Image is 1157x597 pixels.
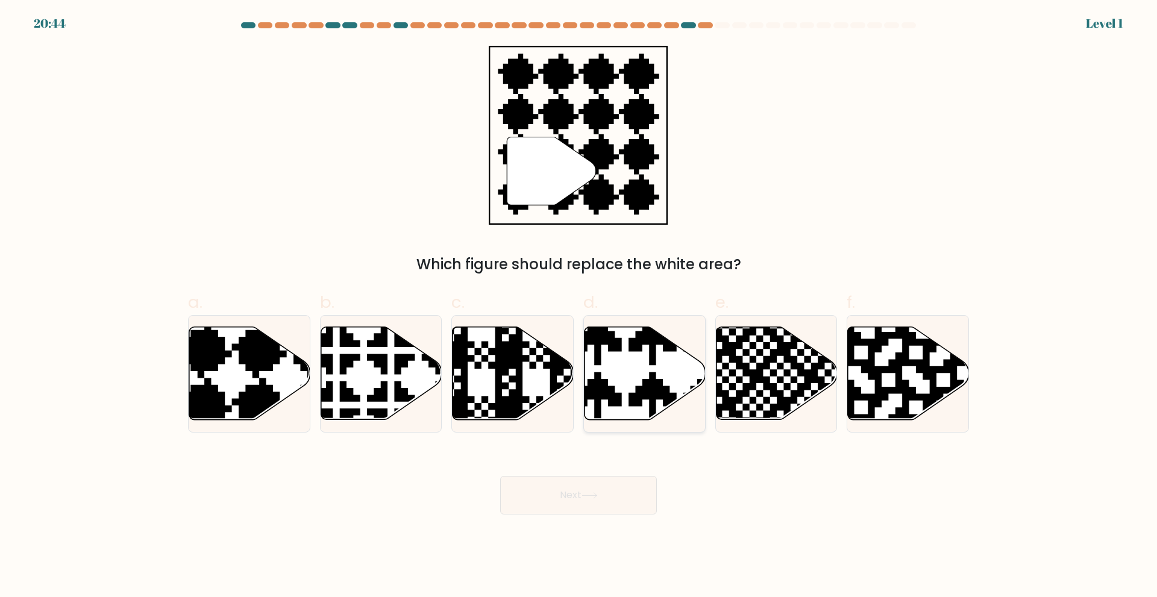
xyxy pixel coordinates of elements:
button: Next [500,476,657,514]
div: Which figure should replace the white area? [195,254,962,275]
span: e. [715,290,729,314]
span: a. [188,290,202,314]
div: Level 1 [1086,14,1123,33]
div: 20:44 [34,14,66,33]
span: b. [320,290,334,314]
span: f. [847,290,855,314]
span: d. [583,290,598,314]
g: " [507,137,597,205]
span: c. [451,290,465,314]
